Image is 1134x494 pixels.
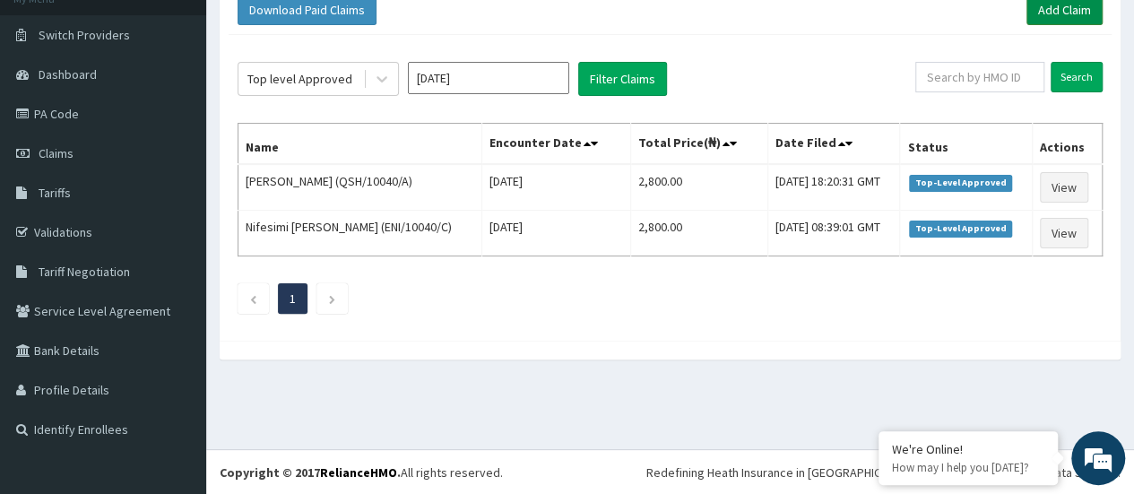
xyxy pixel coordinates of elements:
textarea: Type your message and hit 'Enter' [9,315,342,377]
div: We're Online! [892,441,1044,457]
td: [DATE] 18:20:31 GMT [767,164,900,211]
input: Select Month and Year [408,62,569,94]
p: How may I help you today? [892,460,1044,475]
span: Top-Level Approved [909,175,1012,191]
th: Date Filed [767,124,900,165]
img: d_794563401_company_1708531726252_794563401 [33,90,73,134]
td: 2,800.00 [630,211,767,256]
th: Status [900,124,1032,165]
th: Name [238,124,482,165]
span: Claims [39,145,74,161]
div: Top level Approved [247,70,352,88]
td: Nifesimi [PERSON_NAME] (ENI/10040/C) [238,211,482,256]
button: Filter Claims [578,62,667,96]
td: [DATE] [482,211,630,256]
a: View [1040,218,1088,248]
td: [DATE] [482,164,630,211]
div: Minimize live chat window [294,9,337,52]
span: Switch Providers [39,27,130,43]
span: Dashboard [39,66,97,82]
span: Tariffs [39,185,71,201]
a: Next page [328,290,336,307]
span: We're online! [104,138,247,319]
a: Previous page [249,290,257,307]
span: Tariff Negotiation [39,264,130,280]
a: View [1040,172,1088,203]
td: [DATE] 08:39:01 GMT [767,211,900,256]
strong: Copyright © 2017 . [220,464,401,481]
th: Encounter Date [482,124,630,165]
td: [PERSON_NAME] (QSH/10040/A) [238,164,482,211]
input: Search by HMO ID [915,62,1044,92]
a: Page 1 is your current page [290,290,296,307]
span: Top-Level Approved [909,221,1012,237]
th: Total Price(₦) [630,124,767,165]
div: Redefining Heath Insurance in [GEOGRAPHIC_DATA] using Telemedicine and Data Science! [646,464,1121,481]
input: Search [1051,62,1103,92]
th: Actions [1032,124,1102,165]
div: Chat with us now [93,100,301,124]
a: RelianceHMO [320,464,397,481]
td: 2,800.00 [630,164,767,211]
